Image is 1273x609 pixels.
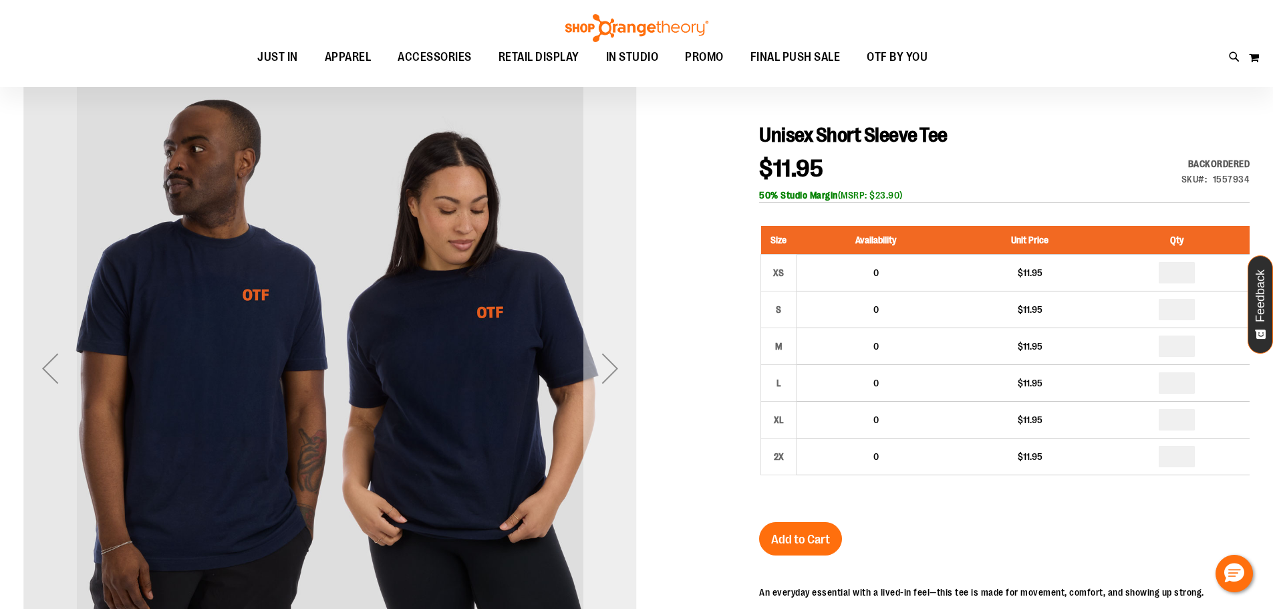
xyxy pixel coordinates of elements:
[1248,255,1273,354] button: Feedback - Show survey
[867,42,928,72] span: OTF BY YOU
[873,341,879,352] span: 0
[325,42,372,72] span: APPAREL
[873,378,879,388] span: 0
[768,447,789,467] div: 2X
[1181,157,1250,170] div: Availability
[768,410,789,430] div: XL
[768,299,789,320] div: S
[962,340,1097,353] div: $11.95
[797,226,956,255] th: Availability
[384,42,485,73] a: ACCESSORIES
[955,226,1104,255] th: Unit Price
[759,155,823,182] span: $11.95
[593,42,672,73] a: IN STUDIO
[759,124,948,146] span: Unisex Short Sleeve Tee
[771,532,830,547] span: Add to Cart
[759,586,1204,599] p: An everyday essential with a lived-in feel—this tee is made for movement, comfort, and showing up...
[853,42,941,73] a: OTF BY YOU
[398,42,472,72] span: ACCESSORIES
[257,42,298,72] span: JUST IN
[759,522,842,556] button: Add to Cart
[563,14,710,42] img: Shop Orangetheory
[750,42,841,72] span: FINAL PUSH SALE
[1213,172,1250,186] div: 1557934
[499,42,579,72] span: RETAIL DISPLAY
[962,303,1097,316] div: $11.95
[962,413,1097,427] div: $11.95
[1181,157,1250,170] div: Backordered
[962,450,1097,463] div: $11.95
[761,226,797,255] th: Size
[737,42,854,73] a: FINAL PUSH SALE
[672,42,737,73] a: PROMO
[1181,174,1208,185] strong: SKU
[873,304,879,315] span: 0
[768,263,789,283] div: XS
[962,266,1097,279] div: $11.95
[1105,226,1250,255] th: Qty
[768,336,789,356] div: M
[873,451,879,462] span: 0
[485,42,593,73] a: RETAIL DISPLAY
[244,42,311,73] a: JUST IN
[759,190,838,201] b: 50% Studio Margin
[873,267,879,278] span: 0
[962,376,1097,390] div: $11.95
[685,42,724,72] span: PROMO
[873,414,879,425] span: 0
[759,189,1250,202] div: (MSRP: $23.90)
[1254,269,1267,322] span: Feedback
[606,42,659,72] span: IN STUDIO
[768,373,789,393] div: L
[1216,555,1253,592] button: Hello, have a question? Let’s chat.
[311,42,385,72] a: APPAREL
